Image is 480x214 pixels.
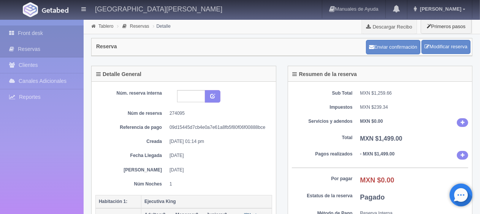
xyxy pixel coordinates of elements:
dd: [DATE] [170,152,266,159]
dt: Referencia de pago [101,124,162,131]
dd: 274095 [170,110,266,117]
dt: Total [292,135,353,141]
dd: [DATE] [170,167,266,173]
img: Getabed [23,2,38,17]
button: Primeros pasos [421,19,472,34]
dt: Núm Noches [101,181,162,187]
dd: MXN $239.34 [360,104,469,111]
li: Detalle [151,22,173,30]
dd: [DATE] 01:14 pm [170,138,266,145]
b: MXN $1,499.00 [360,135,402,142]
dt: Servicios y adendos [292,118,353,125]
dt: Impuestos [292,104,353,111]
h4: Reserva [96,44,117,49]
a: Modificar reserva [421,40,470,54]
dt: Estatus de la reserva [292,193,353,199]
h4: Detalle General [96,71,141,77]
b: Pagado [360,193,385,201]
dt: Núm. reserva interna [101,90,162,97]
dt: Por pagar [292,176,353,182]
dt: Sub Total [292,90,353,97]
dt: [PERSON_NAME] [101,167,162,173]
button: Enviar confirmación [366,40,420,54]
dd: 1 [170,181,266,187]
dd: MXN $1,259.66 [360,90,469,97]
dd: 09d15445d7cb4e0a7e61a8fb5f80f06f00888bce [170,124,266,131]
b: Habitación 1: [99,199,127,204]
a: Tablero [98,24,113,29]
dt: Fecha Llegada [101,152,162,159]
img: Getabed [42,7,68,13]
a: Descargar Recibo [362,19,417,34]
h4: Resumen de la reserva [293,71,357,77]
span: [PERSON_NAME] [418,6,461,12]
h4: [GEOGRAPHIC_DATA][PERSON_NAME] [95,4,222,13]
th: Ejecutiva King [141,195,272,208]
b: - MXN $1,499.00 [360,151,395,157]
a: Reservas [130,24,149,29]
dt: Pagos realizados [292,151,353,157]
dt: Creada [101,138,162,145]
b: MXN $0.00 [360,176,394,184]
b: MXN $0.00 [360,119,383,124]
dt: Núm de reserva [101,110,162,117]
